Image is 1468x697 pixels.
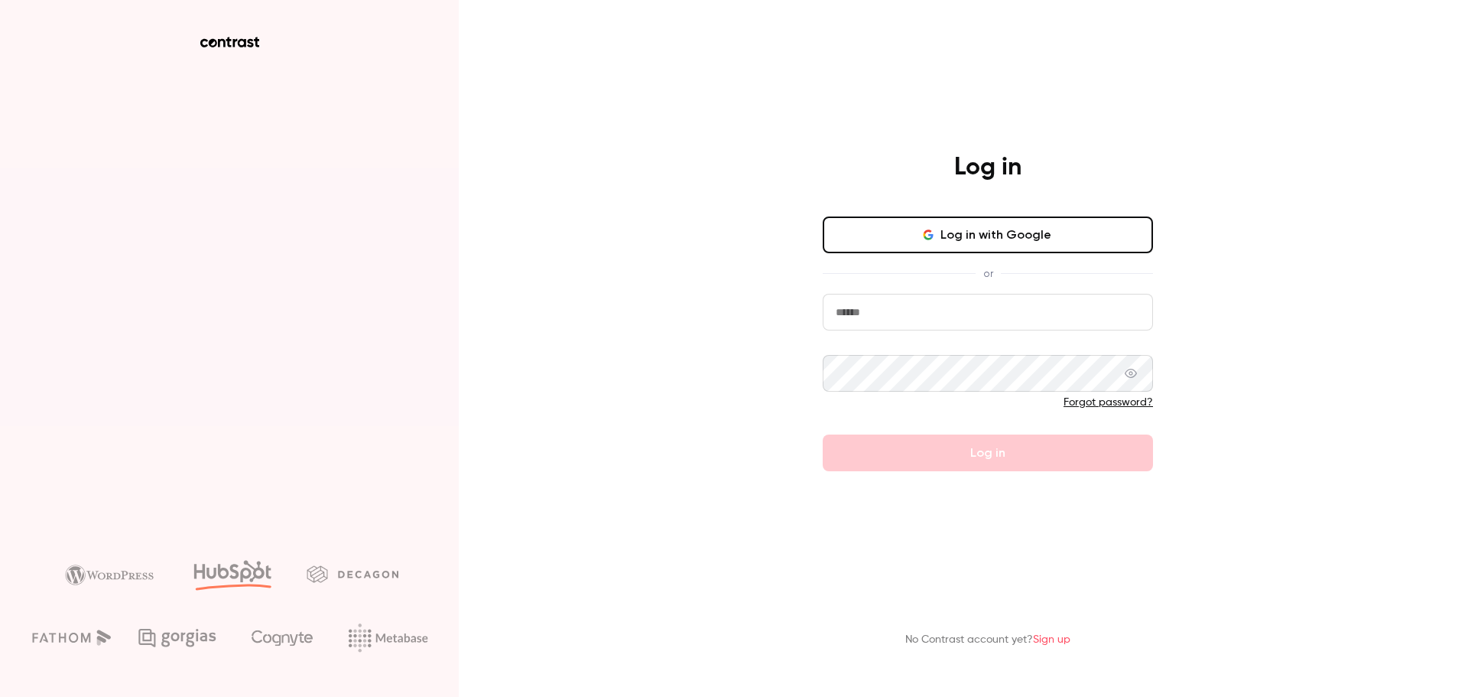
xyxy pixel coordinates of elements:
[905,632,1070,648] p: No Contrast account yet?
[1064,397,1153,408] a: Forgot password?
[823,217,1153,253] button: Log in with Google
[954,152,1021,183] h4: Log in
[976,265,1001,282] span: or
[1033,634,1070,645] a: Sign up
[307,565,398,582] img: decagon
